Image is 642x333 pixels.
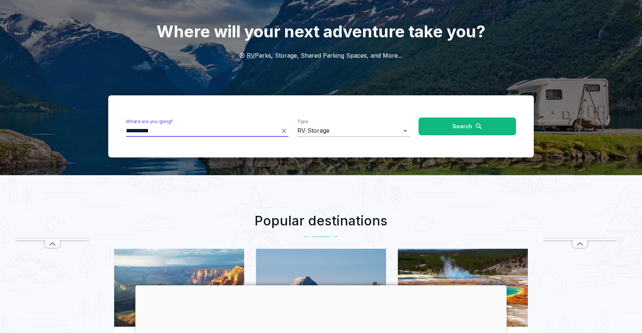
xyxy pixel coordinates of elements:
button: Clear [279,126,289,136]
label: Where are you going? [126,119,173,125]
div: RV Storage [297,125,410,137]
iframe: Advertisement [136,285,507,331]
img: Grand Canyon National Park [114,249,244,327]
iframe: Advertisement [543,17,617,238]
label: Type [297,119,308,125]
h2: Popular destinations [108,211,534,231]
a: RV [240,52,255,59]
span: RV [247,52,255,59]
iframe: Advertisement [16,17,89,238]
img: Yosemite National Park [256,249,386,327]
img: Yellowstone National Park [398,249,528,327]
button: Search [419,118,516,135]
h2: Parks, Storage, Shared Parking Spaces, and More... [108,42,534,95]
